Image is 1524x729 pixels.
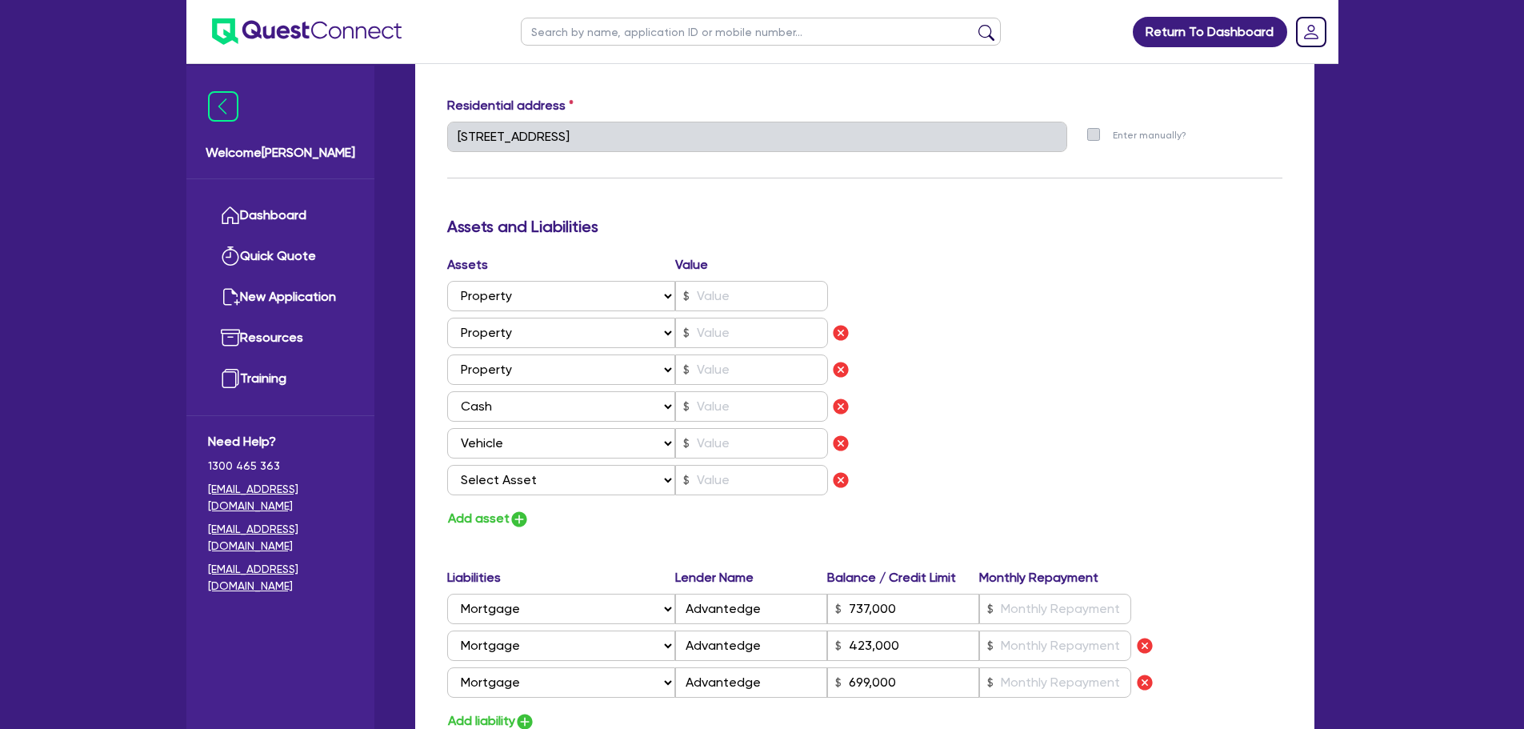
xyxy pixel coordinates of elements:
[208,236,353,277] a: Quick Quote
[208,277,353,318] a: New Application
[221,369,240,388] img: training
[831,397,850,416] img: icon remove asset liability
[1135,636,1154,655] img: icon remove asset liability
[1290,11,1332,53] a: Dropdown toggle
[979,667,1131,698] input: Monthly Repayment
[208,91,238,122] img: icon-menu-close
[831,323,850,342] img: icon remove asset liability
[827,631,979,661] input: Balance / Credit Limit
[510,510,529,529] img: icon-add
[447,217,1282,236] h3: Assets and Liabilities
[675,667,827,698] input: Lender Name
[675,568,827,587] label: Lender Name
[1133,17,1287,47] a: Return To Dashboard
[675,255,708,274] label: Value
[212,18,402,45] img: quest-connect-logo-blue
[831,434,850,453] img: icon remove asset liability
[827,667,979,698] input: Balance / Credit Limit
[208,318,353,358] a: Resources
[831,360,850,379] img: icon remove asset liability
[221,328,240,347] img: resources
[221,246,240,266] img: quick-quote
[447,508,530,530] button: Add asset
[447,568,675,587] label: Liabilities
[208,458,353,475] span: 1300 465 363
[675,318,828,348] input: Value
[208,195,353,236] a: Dashboard
[208,481,353,515] a: [EMAIL_ADDRESS][DOMAIN_NAME]
[675,391,828,422] input: Value
[827,568,979,587] label: Balance / Credit Limit
[1113,128,1186,143] label: Enter manually?
[675,631,827,661] input: Lender Name
[521,18,1001,46] input: Search by name, application ID or mobile number...
[979,568,1131,587] label: Monthly Repayment
[675,594,827,624] input: Lender Name
[831,471,850,490] img: icon remove asset liability
[208,432,353,451] span: Need Help?
[675,281,828,311] input: Value
[447,96,574,115] label: Residential address
[208,561,353,595] a: [EMAIL_ADDRESS][DOMAIN_NAME]
[447,255,676,274] label: Assets
[827,594,979,624] input: Balance / Credit Limit
[1135,673,1154,692] img: icon remove asset liability
[675,428,828,459] input: Value
[208,358,353,399] a: Training
[221,287,240,306] img: new-application
[979,631,1131,661] input: Monthly Repayment
[206,143,355,162] span: Welcome [PERSON_NAME]
[979,594,1131,624] input: Monthly Repayment
[675,465,828,495] input: Value
[675,354,828,385] input: Value
[208,521,353,555] a: [EMAIL_ADDRESS][DOMAIN_NAME]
